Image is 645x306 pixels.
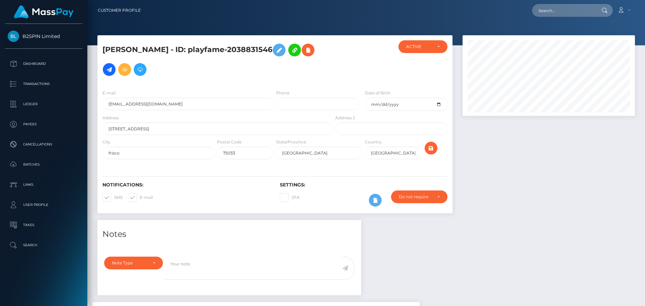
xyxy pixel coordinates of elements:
a: Transactions [5,76,82,92]
h5: [PERSON_NAME] - ID: playfame-2038831546 [102,40,329,79]
input: Search... [532,4,595,17]
button: Note Type [104,257,163,269]
a: Search [5,237,82,254]
a: Cancellations [5,136,82,153]
div: Do not require [399,194,432,200]
label: Address 2 [335,115,355,121]
label: Country [365,139,382,145]
a: Links [5,176,82,193]
a: Initiate Payout [103,63,116,76]
a: User Profile [5,196,82,213]
label: Address [102,115,119,121]
div: Note Type [112,260,147,266]
button: ACTIVE [398,40,447,53]
p: Transactions [8,79,80,89]
h6: Settings: [280,182,447,188]
span: B2SPIN Limited [5,33,82,39]
h4: Notes [102,228,356,240]
label: Date of Birth [365,90,391,96]
a: Dashboard [5,55,82,72]
div: ACTIVE [406,44,432,49]
label: Phone [276,90,290,96]
img: B2SPIN Limited [8,31,19,42]
p: Search [8,240,80,250]
a: Ledger [5,96,82,113]
p: Batches [8,160,80,170]
label: E-mail [102,90,116,96]
label: Postal Code [217,139,242,145]
p: Cancellations [8,139,80,149]
p: User Profile [8,200,80,210]
p: Taxes [8,220,80,230]
p: Payees [8,119,80,129]
img: MassPay Logo [14,5,74,18]
label: City [102,139,111,145]
h6: Notifications: [102,182,270,188]
p: Ledger [8,99,80,109]
label: SMS [102,193,123,202]
p: Links [8,180,80,190]
label: State/Province [276,139,306,145]
button: Do not require [391,190,447,203]
label: E-mail [128,193,153,202]
a: Customer Profile [98,3,141,17]
a: Batches [5,156,82,173]
label: 2FA [280,193,300,202]
p: Dashboard [8,59,80,69]
a: Taxes [5,217,82,233]
a: Payees [5,116,82,133]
